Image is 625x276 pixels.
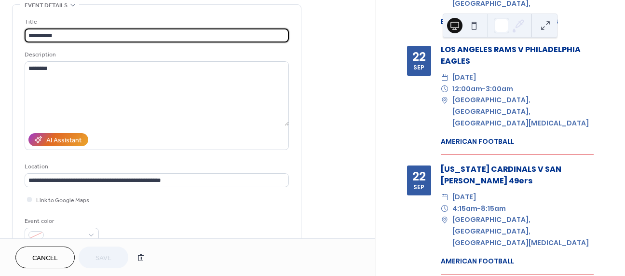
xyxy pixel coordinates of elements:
[452,72,476,83] span: [DATE]
[481,203,506,215] span: 8:15am
[413,65,424,71] div: Sep
[441,203,448,215] div: ​
[452,214,594,248] span: [GEOGRAPHIC_DATA], [GEOGRAPHIC_DATA], [GEOGRAPHIC_DATA][MEDICAL_DATA]
[413,184,424,191] div: Sep
[441,95,448,106] div: ​
[441,17,594,27] div: ENGLISH PREMIER LEAGUE 2025/26
[441,44,594,67] div: LOS ANGELES RAMS V PHILADELPHIA EAGLES
[412,51,426,63] div: 22
[441,137,594,147] div: AMERICAN FOOTBALL
[25,50,287,60] div: Description
[452,203,477,215] span: 4:15am
[486,83,513,95] span: 3:00am
[477,203,481,215] span: -
[25,0,68,11] span: Event details
[46,136,82,146] div: AI Assistant
[25,17,287,27] div: Title
[28,133,88,146] button: AI Assistant
[441,256,594,266] div: AMERICAN FOOTBALL
[441,72,448,83] div: ​
[441,164,594,187] div: [US_STATE] CARDINALS V SAN [PERSON_NAME] 49ers
[15,247,75,268] button: Cancel
[482,83,486,95] span: -
[452,83,482,95] span: 12:00am
[452,95,594,129] span: [GEOGRAPHIC_DATA], [GEOGRAPHIC_DATA], [GEOGRAPHIC_DATA][MEDICAL_DATA]
[412,170,426,182] div: 22
[441,214,448,226] div: ​
[32,253,58,263] span: Cancel
[441,83,448,95] div: ​
[441,192,448,203] div: ​
[25,216,97,226] div: Event color
[36,195,89,206] span: Link to Google Maps
[25,162,287,172] div: Location
[452,192,476,203] span: [DATE]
